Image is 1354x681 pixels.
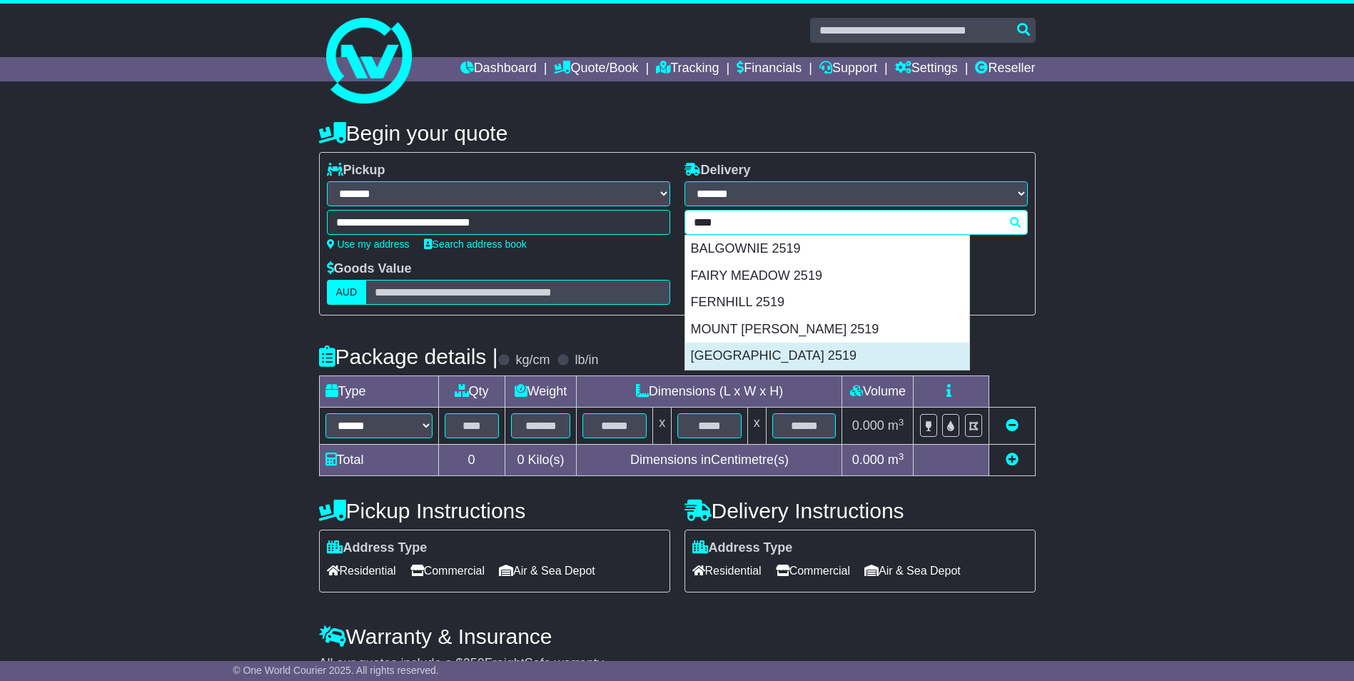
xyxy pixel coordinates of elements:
h4: Begin your quote [319,121,1036,145]
td: Kilo(s) [505,445,577,476]
td: x [653,408,672,445]
span: Air & Sea Depot [864,560,961,582]
span: © One World Courier 2025. All rights reserved. [233,665,439,676]
span: 0.000 [852,418,884,433]
span: m [888,453,904,467]
sup: 3 [899,417,904,428]
td: Type [319,376,438,408]
td: Weight [505,376,577,408]
span: Residential [327,560,396,582]
span: Residential [692,560,762,582]
span: m [888,418,904,433]
sup: 3 [899,451,904,462]
a: Use my address [327,238,410,250]
h4: Package details | [319,345,498,368]
a: Tracking [656,57,719,81]
span: Air & Sea Depot [499,560,595,582]
span: 250 [463,656,485,670]
span: Commercial [410,560,485,582]
label: AUD [327,280,367,305]
td: Dimensions in Centimetre(s) [577,445,842,476]
label: Goods Value [327,261,412,277]
td: x [747,408,766,445]
td: Total [319,445,438,476]
a: Settings [895,57,958,81]
a: Remove this item [1006,418,1019,433]
a: Financials [737,57,802,81]
a: Support [819,57,877,81]
div: FAIRY MEADOW 2519 [685,263,969,290]
div: FERNHILL 2519 [685,289,969,316]
label: Address Type [327,540,428,556]
label: lb/in [575,353,598,368]
div: BALGOWNIE 2519 [685,236,969,263]
a: Quote/Book [554,57,638,81]
td: 0 [438,445,505,476]
typeahead: Please provide city [684,210,1028,235]
td: Qty [438,376,505,408]
div: MOUNT [PERSON_NAME] 2519 [685,316,969,343]
h4: Pickup Instructions [319,499,670,523]
td: Dimensions (L x W x H) [577,376,842,408]
div: All our quotes include a $ FreightSafe warranty. [319,656,1036,672]
label: kg/cm [515,353,550,368]
label: Pickup [327,163,385,178]
h4: Warranty & Insurance [319,625,1036,648]
a: Add new item [1006,453,1019,467]
span: 0 [517,453,524,467]
span: Commercial [776,560,850,582]
span: 0.000 [852,453,884,467]
div: [GEOGRAPHIC_DATA] 2519 [685,343,969,370]
a: Reseller [975,57,1035,81]
label: Address Type [692,540,793,556]
label: Delivery [684,163,751,178]
a: Search address book [424,238,527,250]
td: Volume [842,376,914,408]
a: Dashboard [460,57,537,81]
h4: Delivery Instructions [684,499,1036,523]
